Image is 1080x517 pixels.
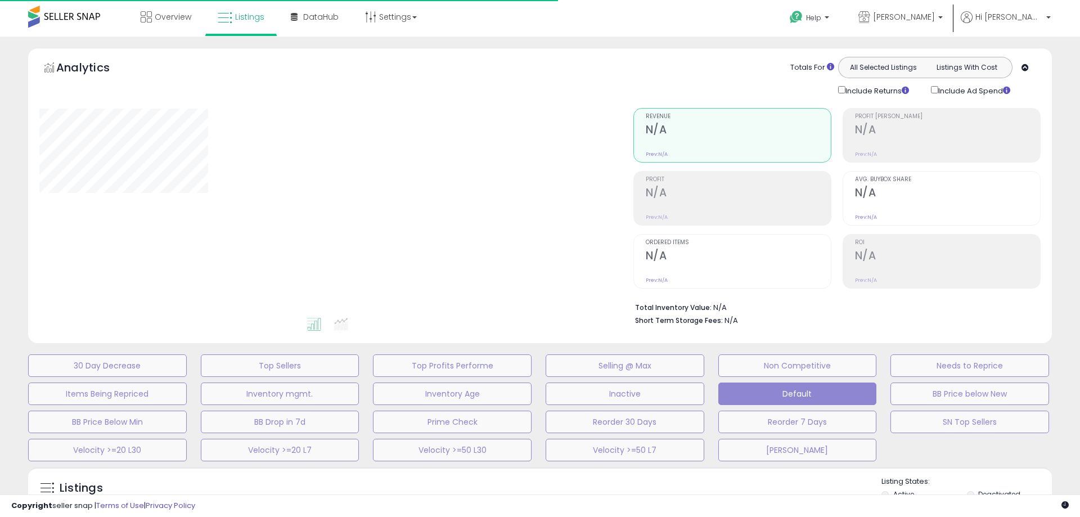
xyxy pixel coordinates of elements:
span: Overview [155,11,191,23]
span: DataHub [303,11,339,23]
b: Total Inventory Value: [635,303,712,312]
button: Reorder 7 Days [718,411,877,433]
button: Listings With Cost [925,60,1009,75]
div: seller snap | | [11,501,195,511]
span: Avg. Buybox Share [855,177,1040,183]
button: [PERSON_NAME] [718,439,877,461]
h2: N/A [646,249,831,264]
button: Velocity >=20 L30 [28,439,187,461]
button: Velocity >=50 L7 [546,439,704,461]
small: Prev: N/A [855,277,877,284]
button: BB Drop in 7d [201,411,359,433]
h2: N/A [855,186,1040,201]
small: Prev: N/A [646,214,668,221]
span: Hi [PERSON_NAME] [975,11,1043,23]
small: Prev: N/A [646,277,668,284]
b: Short Term Storage Fees: [635,316,723,325]
button: Prime Check [373,411,532,433]
button: Velocity >=50 L30 [373,439,532,461]
div: Totals For [790,62,834,73]
span: Revenue [646,114,831,120]
div: Include Returns [830,84,922,97]
button: Items Being Repriced [28,383,187,405]
h2: N/A [855,249,1040,264]
button: Default [718,383,877,405]
h5: Analytics [56,60,132,78]
li: N/A [635,300,1032,313]
button: Inventory Age [373,383,532,405]
button: BB Price below New [890,383,1049,405]
a: Help [781,2,840,37]
button: Non Competitive [718,354,877,377]
button: Top Sellers [201,354,359,377]
span: Help [806,13,821,23]
h2: N/A [855,123,1040,138]
small: Prev: N/A [855,151,877,158]
strong: Copyright [11,500,52,511]
button: Inventory mgmt. [201,383,359,405]
button: SN Top Sellers [890,411,1049,433]
div: Include Ad Spend [922,84,1028,97]
button: Reorder 30 Days [546,411,704,433]
button: Top Profits Performe [373,354,532,377]
small: Prev: N/A [646,151,668,158]
button: Selling @ Max [546,354,704,377]
button: Inactive [546,383,704,405]
span: N/A [724,315,738,326]
button: Velocity >=20 L7 [201,439,359,461]
button: BB Price Below Min [28,411,187,433]
button: Needs to Reprice [890,354,1049,377]
a: Hi [PERSON_NAME] [961,11,1051,37]
button: 30 Day Decrease [28,354,187,377]
span: [PERSON_NAME] [873,11,935,23]
span: Listings [235,11,264,23]
h2: N/A [646,186,831,201]
span: ROI [855,240,1040,246]
small: Prev: N/A [855,214,877,221]
h2: N/A [646,123,831,138]
button: All Selected Listings [841,60,925,75]
span: Ordered Items [646,240,831,246]
span: Profit [PERSON_NAME] [855,114,1040,120]
i: Get Help [789,10,803,24]
span: Profit [646,177,831,183]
